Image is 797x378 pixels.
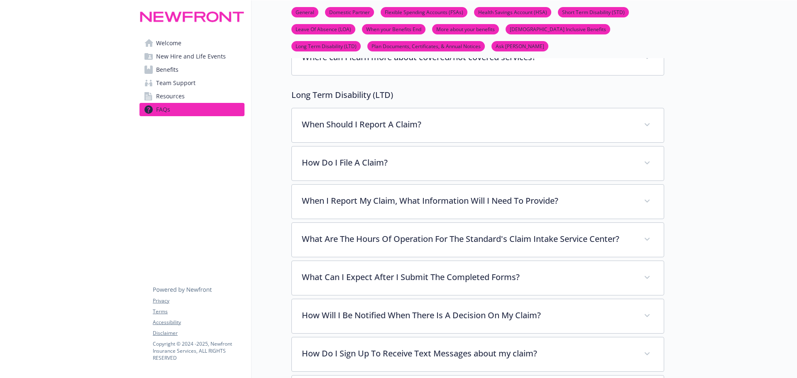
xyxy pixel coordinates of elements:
a: Terms [153,308,244,315]
p: What Can I Expect After I Submit The Completed Forms? [302,271,634,283]
a: Welcome [139,37,244,50]
span: Benefits [156,63,178,76]
a: Short Term Disability (STD) [558,8,629,16]
a: Disclaimer [153,329,244,337]
a: Health Savings Account (HSA) [474,8,551,16]
span: Welcome [156,37,181,50]
p: How Will I Be Notified When There Is A Decision On My Claim? [302,309,634,322]
div: How Do I Sign Up To Receive Text Messages about my claim? [292,337,664,371]
span: FAQs [156,103,170,116]
p: When I Report My Claim, What Information Will I Need To Provide? [302,195,634,207]
a: More about your benefits [432,25,499,33]
a: [DEMOGRAPHIC_DATA] Inclusive Benefits [506,25,610,33]
p: Copyright © 2024 - 2025 , Newfront Insurance Services, ALL RIGHTS RESERVED [153,340,244,361]
a: Ask [PERSON_NAME] [491,42,548,50]
a: FAQs [139,103,244,116]
a: Team Support [139,76,244,90]
a: Domestic Partner [325,8,374,16]
span: New Hire and Life Events [156,50,226,63]
div: How Do I File A Claim? [292,146,664,180]
a: Plan Documents, Certificates, & Annual Notices [367,42,485,50]
p: Long Term Disability (LTD) [291,89,664,101]
a: New Hire and Life Events [139,50,244,63]
a: When your Benefits End [362,25,425,33]
p: How Do I File A Claim? [302,156,634,169]
a: General [291,8,318,16]
p: When Should I Report A Claim? [302,118,634,131]
div: Where can I learn more about covered/not covered services? [292,41,664,75]
span: Resources [156,90,185,103]
a: Resources [139,90,244,103]
a: Accessibility [153,319,244,326]
a: Long Term Disability (LTD) [291,42,361,50]
a: Leave Of Absence (LOA) [291,25,355,33]
div: How Will I Be Notified When There Is A Decision On My Claim? [292,299,664,333]
div: What Are The Hours Of Operation For The Standard's Claim Intake Service Center? [292,223,664,257]
a: Privacy [153,297,244,305]
p: How Do I Sign Up To Receive Text Messages about my claim? [302,347,634,360]
a: Benefits [139,63,244,76]
div: What Can I Expect After I Submit The Completed Forms? [292,261,664,295]
div: When I Report My Claim, What Information Will I Need To Provide? [292,185,664,219]
a: Flexible Spending Accounts (FSAs) [381,8,467,16]
p: What Are The Hours Of Operation For The Standard's Claim Intake Service Center? [302,233,634,245]
span: Team Support [156,76,196,90]
div: When Should I Report A Claim? [292,108,664,142]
